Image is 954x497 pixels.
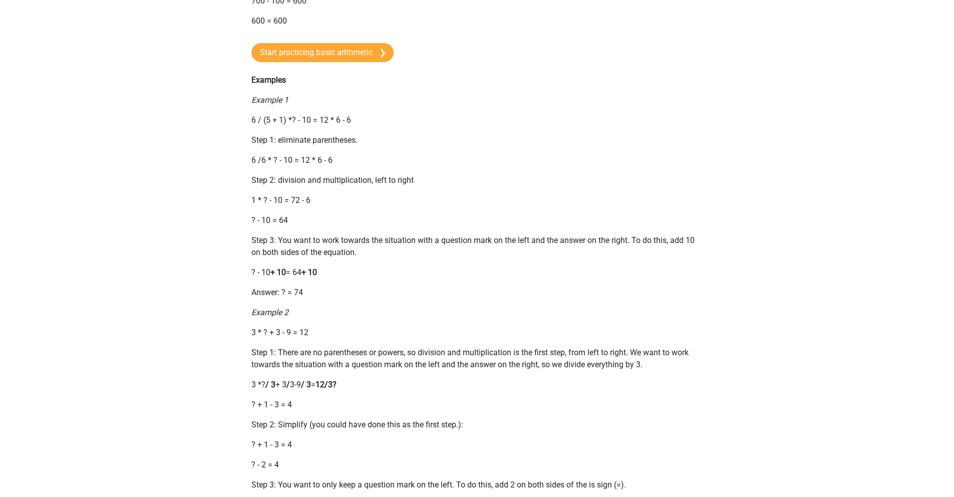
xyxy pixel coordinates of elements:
[251,459,703,471] p: ? - 2 = 4
[251,214,703,226] p: ? - 10 = 64
[251,399,703,411] p: ? + 1 - 3 = 4
[251,267,703,279] p: ? - 10 = 64
[251,174,703,186] p: Step 2: division and multiplication, left to right
[251,194,703,206] p: 1 * ? - 10 = 72 - 6
[251,234,703,259] p: Step 3: You want to work towards the situation with a question mark on the left and the answer on...
[251,347,703,371] p: Step 1: There are no parentheses or powers, so division and multiplication is the first step, fro...
[251,327,703,339] p: 3 * ? + 3 - 9 = 12
[251,114,703,126] p: 6 / (5 + 1) *? - 10 = 12 * 6 - 6
[251,308,288,317] i: Example 2
[251,439,703,451] p: ? + 1 - 3 = 4
[265,380,275,389] b: / 3
[251,479,703,491] p: Step 3: You want to only keep a question mark on the left. To do this, add 2 on both sides of the...
[251,15,703,27] p: 600 = 600
[270,268,286,277] b: + 10
[315,380,337,389] b: 12/3?
[251,134,703,146] p: Step 1: eliminate parentheses.
[251,419,703,431] p: Step 2: Simplify (you could have done this as the first step.):
[251,43,394,62] a: Start practicing basic arithmetic
[251,287,703,299] p: Answer: ? = 74
[381,49,385,58] img: arrow-right.e5bd35279c78.svg
[301,380,311,389] b: / 3
[251,95,288,105] i: Example 1
[251,379,703,391] p: 3 *? + 3 3-9 =
[251,75,286,85] b: Examples
[251,154,703,166] p: 6 /6 * ? - 10 = 12 * 6 - 6
[286,380,290,389] b: /
[301,268,317,277] b: + 10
